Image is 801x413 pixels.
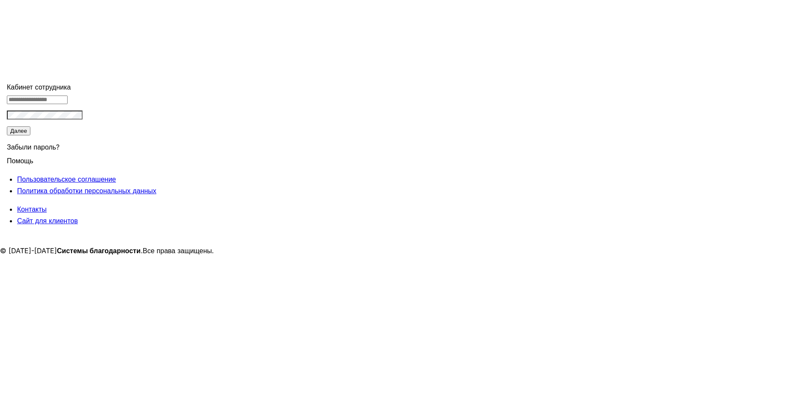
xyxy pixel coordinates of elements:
[17,205,47,213] a: Контакты
[143,246,214,255] span: Все права защищены.
[7,126,30,135] button: Далее
[7,81,186,93] div: Кабинет сотрудника
[57,246,141,255] strong: Системы благодарности
[7,151,33,165] span: Помощь
[17,175,116,183] a: Пользовательское соглашение
[17,186,156,195] a: Политика обработки персональных данных
[7,136,186,155] div: Забыли пароль?
[17,216,78,225] a: Сайт для клиентов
